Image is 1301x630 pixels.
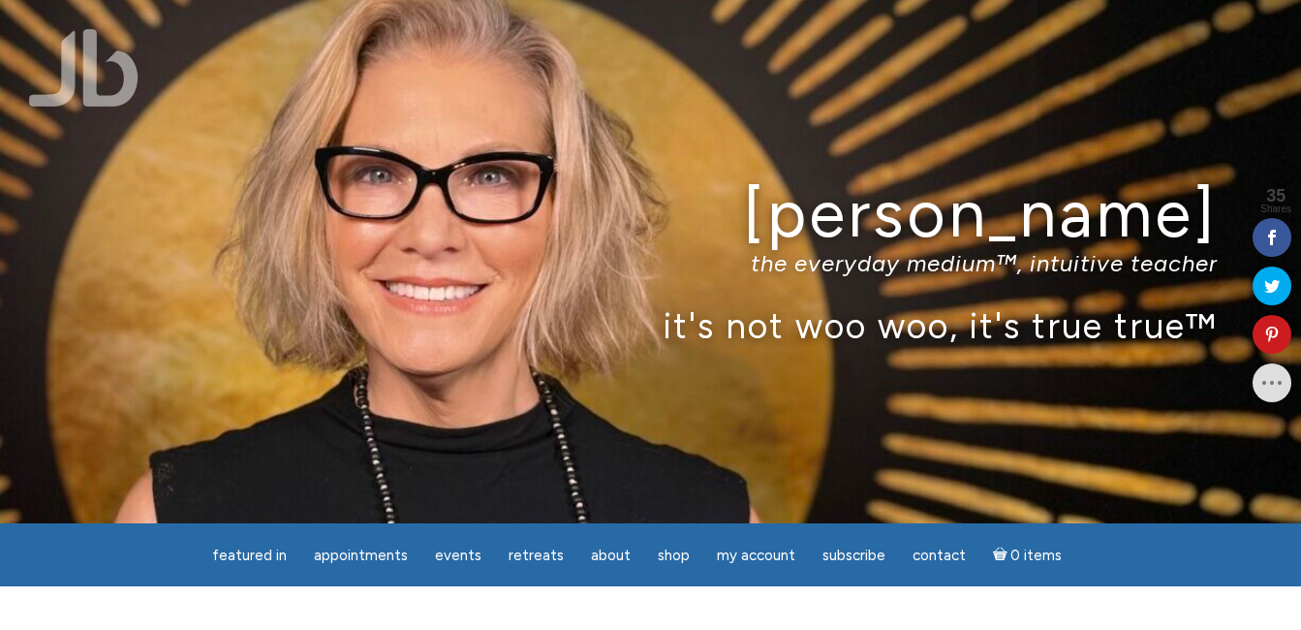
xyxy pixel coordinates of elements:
span: Retreats [509,547,564,564]
i: Cart [993,547,1011,564]
span: Events [435,547,481,564]
span: 0 items [1010,549,1062,563]
p: it's not woo woo, it's true true™ [84,304,1218,346]
span: Shop [658,547,690,564]
a: My Account [705,537,807,575]
a: Appointments [302,537,419,575]
a: About [579,537,642,575]
a: Shop [646,537,701,575]
span: 35 [1260,187,1291,205]
a: Events [423,537,493,575]
a: Cart0 items [981,535,1074,575]
a: featured in [201,537,298,575]
span: Appointments [314,547,408,564]
span: Subscribe [822,547,885,564]
span: Contact [913,547,966,564]
span: About [591,547,631,564]
a: Subscribe [811,537,897,575]
span: featured in [212,547,287,564]
span: Shares [1260,205,1291,214]
span: My Account [717,547,795,564]
a: Retreats [497,537,575,575]
img: Jamie Butler. The Everyday Medium [29,29,139,107]
a: Contact [901,537,977,575]
h1: [PERSON_NAME] [84,177,1218,250]
p: the everyday medium™, intuitive teacher [84,249,1218,277]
